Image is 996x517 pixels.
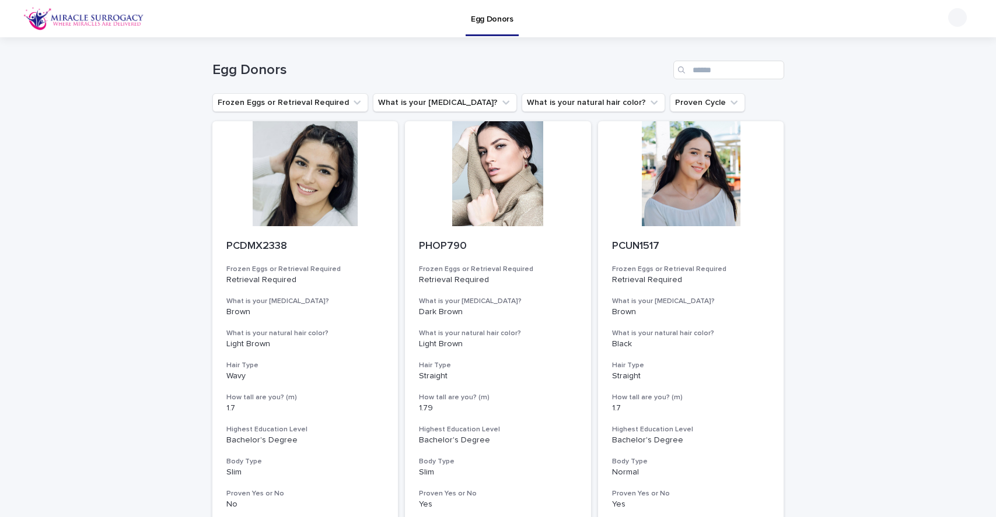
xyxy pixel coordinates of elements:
[226,307,385,317] p: Brown
[419,265,577,274] h3: Frozen Eggs or Retrieval Required
[612,297,770,306] h3: What is your [MEDICAL_DATA]?
[226,425,385,434] h3: Highest Education Level
[419,371,577,381] p: Straight
[419,467,577,477] p: Slim
[419,275,577,285] p: Retrieval Required
[419,425,577,434] h3: Highest Education Level
[522,93,665,112] button: What is your natural hair color?
[612,275,770,285] p: Retrieval Required
[419,489,577,498] h3: Proven Yes or No
[226,457,385,466] h3: Body Type
[419,393,577,402] h3: How tall are you? (m)
[226,329,385,338] h3: What is your natural hair color?
[612,265,770,274] h3: Frozen Eggs or Retrieval Required
[226,361,385,370] h3: Hair Type
[612,489,770,498] h3: Proven Yes or No
[612,240,770,253] p: PCUN1517
[612,371,770,381] p: Straight
[226,403,385,413] p: 1.7
[226,500,385,509] p: No
[226,393,385,402] h3: How tall are you? (m)
[612,467,770,477] p: Normal
[612,457,770,466] h3: Body Type
[212,62,669,79] h1: Egg Donors
[419,329,577,338] h3: What is your natural hair color?
[226,371,385,381] p: Wavy
[226,489,385,498] h3: Proven Yes or No
[419,240,577,253] p: PHOP790
[419,307,577,317] p: Dark Brown
[670,93,745,112] button: Proven Cycle
[419,435,577,445] p: Bachelor's Degree
[419,361,577,370] h3: Hair Type
[612,393,770,402] h3: How tall are you? (m)
[419,403,577,413] p: 1.79
[612,435,770,445] p: Bachelor's Degree
[612,500,770,509] p: Yes
[226,435,385,445] p: Bachelor's Degree
[212,93,368,112] button: Frozen Eggs or Retrieval Required
[419,297,577,306] h3: What is your [MEDICAL_DATA]?
[612,307,770,317] p: Brown
[23,7,144,30] img: OiFFDOGZQuirLhrlO1ag
[419,339,577,349] p: Light Brown
[612,425,770,434] h3: Highest Education Level
[226,240,385,253] p: PCDMX2338
[226,297,385,306] h3: What is your [MEDICAL_DATA]?
[612,361,770,370] h3: Hair Type
[226,467,385,477] p: Slim
[373,93,517,112] button: What is your eye color?
[226,275,385,285] p: Retrieval Required
[419,500,577,509] p: Yes
[612,403,770,413] p: 1.7
[673,61,784,79] input: Search
[612,339,770,349] p: Black
[226,265,385,274] h3: Frozen Eggs or Retrieval Required
[419,457,577,466] h3: Body Type
[226,339,385,349] p: Light Brown
[612,329,770,338] h3: What is your natural hair color?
